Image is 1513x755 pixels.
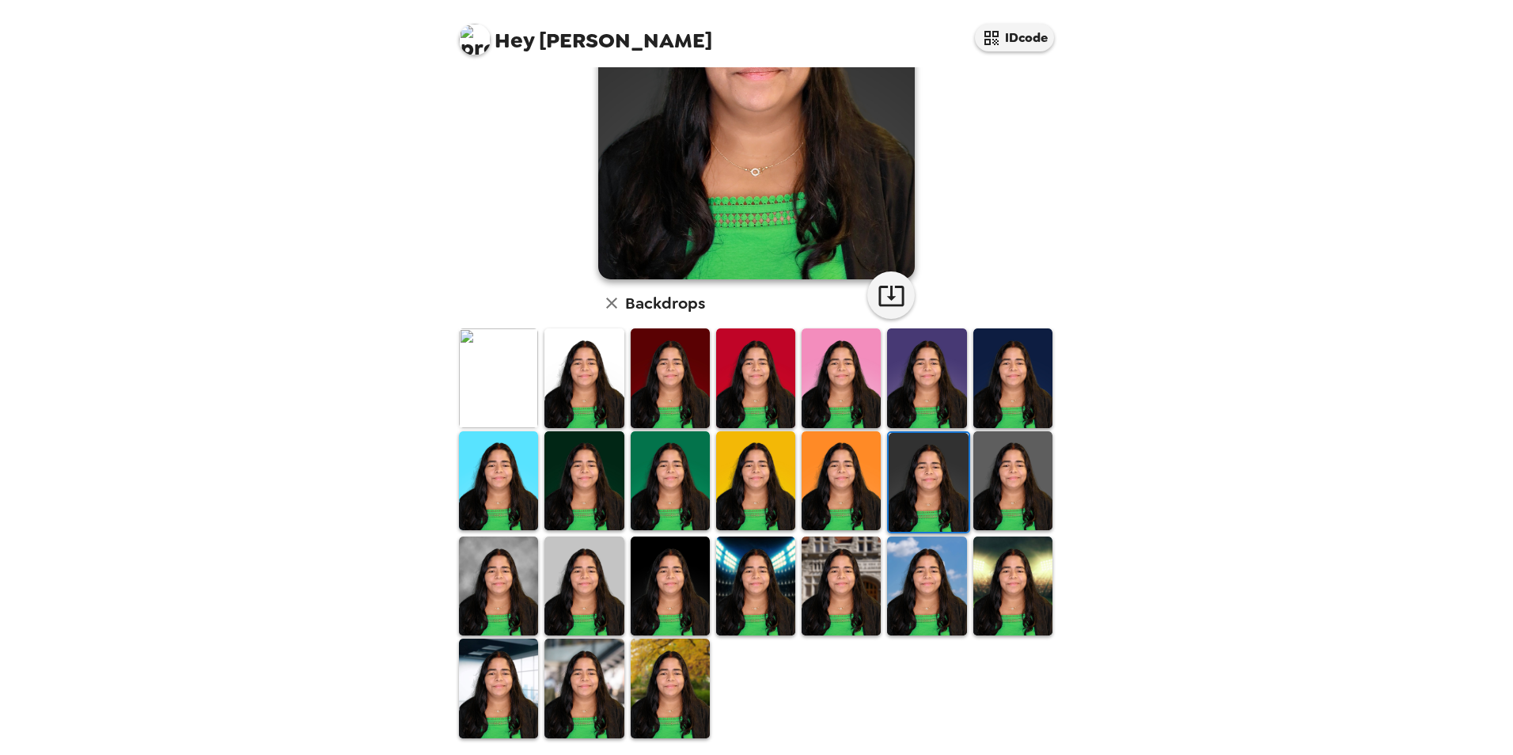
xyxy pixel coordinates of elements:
img: profile pic [459,24,491,55]
h6: Backdrops [625,290,705,316]
span: Hey [495,26,534,55]
span: [PERSON_NAME] [459,16,712,51]
button: IDcode [975,24,1054,51]
img: Original [459,328,538,427]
